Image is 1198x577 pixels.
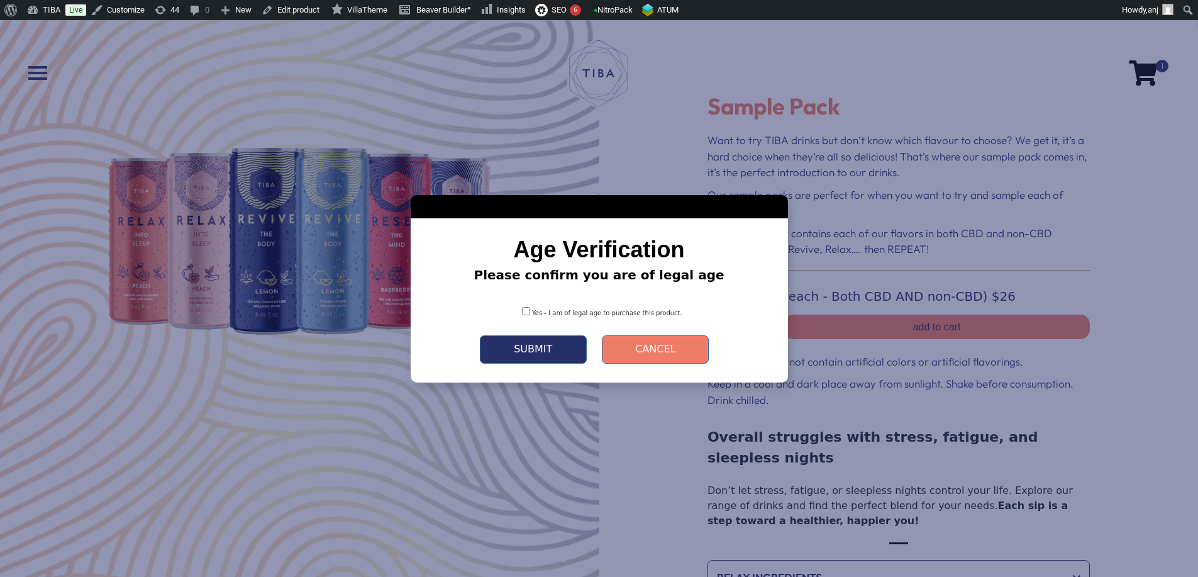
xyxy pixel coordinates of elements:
span: • [467,2,471,15]
p: Please confirm you are of legal age [430,266,769,284]
span: SEO [552,5,567,14]
img: ATUM [642,3,653,16]
div: 6 [570,4,581,16]
h2: Age Verification [430,237,769,262]
button: Cancel [602,335,709,364]
span: anj [1148,5,1158,14]
a: Cancel [592,335,718,364]
a: Live [65,4,86,16]
span: Yes - I am of legal age to purchase this product. [532,310,682,317]
button: Submit [480,335,587,364]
